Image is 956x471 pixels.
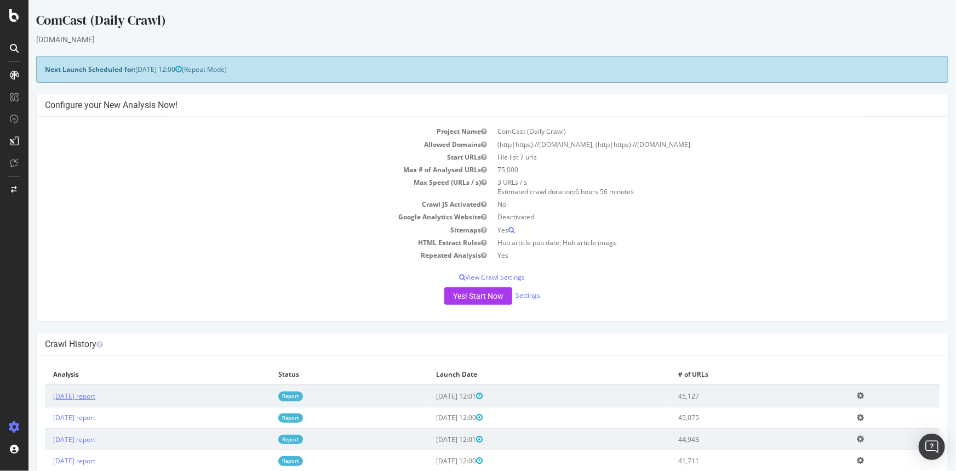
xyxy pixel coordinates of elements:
[464,125,912,138] td: ComCast (Daily Crawl)
[16,224,464,236] td: Sitemaps
[408,413,454,422] span: [DATE] 12:00
[16,211,464,223] td: Google Analytics Website
[16,163,464,176] td: Max # of Analysed URLs
[25,435,67,444] a: [DATE] report
[464,176,912,198] td: 3 URLs / s Estimated crawl duration:
[8,11,920,34] div: ComCast (Daily Crawl)
[464,138,912,151] td: (http|https)://[DOMAIN_NAME], (http|https)://[DOMAIN_NAME]
[25,456,67,466] a: [DATE] report
[16,100,911,111] h4: Configure your New Analysis Now!
[464,211,912,223] td: Deactivated
[642,385,821,407] td: 45,127
[250,413,274,423] a: Report
[16,198,464,211] td: Crawl JS Activated
[408,435,454,444] span: [DATE] 12:01
[16,138,464,151] td: Allowed Domains
[8,56,920,83] div: (Repeat Mode)
[250,391,274,401] a: Report
[464,151,912,163] td: File list 7 urls
[464,163,912,176] td: 75,000
[642,428,821,450] td: 44,943
[250,456,274,466] a: Report
[16,176,464,198] td: Max Speed (URLs / s)
[107,65,153,74] span: [DATE] 12:00
[25,391,67,401] a: [DATE] report
[642,364,821,385] th: # of URLs
[464,224,912,236] td: Yes
[16,273,911,282] p: View Crawl Settings
[8,34,920,45] div: [DOMAIN_NAME]
[242,364,399,385] th: Status
[16,339,911,350] h4: Crawl History
[16,151,464,163] td: Start URLs
[16,125,464,138] td: Project Name
[464,249,912,262] td: Yes
[464,198,912,211] td: No
[25,413,67,422] a: [DATE] report
[399,364,642,385] th: Launch Date
[16,65,107,74] strong: Next Launch Scheduled for:
[408,391,454,401] span: [DATE] 12:01
[408,456,454,466] span: [DATE] 12:00
[16,236,464,249] td: HTML Extract Rules
[919,434,945,460] div: Open Intercom Messenger
[547,187,606,196] span: 6 hours 56 minutes
[487,291,512,300] a: Settings
[16,364,242,385] th: Analysis
[642,407,821,428] td: 45,075
[464,236,912,249] td: Hub article pub date, Hub article image
[416,287,484,305] button: Yes! Start Now
[250,435,274,444] a: Report
[16,249,464,262] td: Repeated Analysis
